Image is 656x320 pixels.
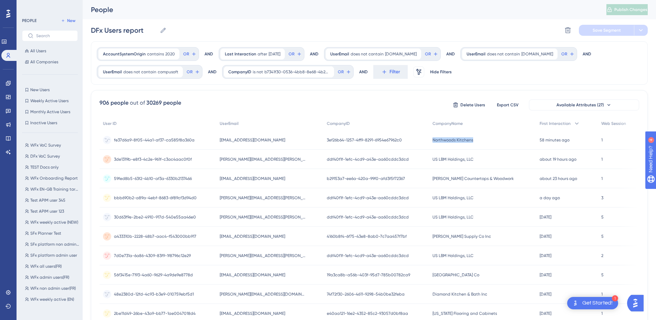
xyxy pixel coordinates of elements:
button: WFx VoC Survey [22,141,82,149]
span: e40aa121-16e2-4352-85c2-93057d0bf8aa [327,311,408,316]
span: WFx VoC Survey [30,142,61,148]
span: First Interaction [540,121,571,126]
span: [DOMAIN_NAME] [385,51,417,57]
span: compusoft [158,69,178,75]
time: about 23 hours ago [540,176,577,181]
span: US LBM Holdings, LLC [433,214,473,220]
time: [DATE] [540,273,551,277]
span: [PERSON_NAME][EMAIL_ADDRESS][PERSON_NAME][PERSON_NAME][DOMAIN_NAME] [220,214,306,220]
time: a day ago [540,195,560,200]
button: OR [186,66,201,77]
span: OR [289,51,294,57]
span: 1 [601,137,603,143]
span: [US_STATE] Flooring and Cabinets [433,311,497,316]
span: b7341f30-0536-4bb8-8e68-4b20b2e98613 [264,69,330,75]
span: 3ef26b64-1257-4ff9-8291-6954e67962c0 [327,137,402,143]
button: Test APIM user 345 [22,196,82,204]
span: 1 [601,157,603,162]
span: SFx platform admin user [30,253,77,258]
button: DFx VoC Survey [22,152,82,160]
button: SFx platform non admin user [22,240,82,248]
span: a433310b-2228-48b7-aac4-f543000bb917 [114,234,196,239]
span: [EMAIL_ADDRESS][DOMAIN_NAME] [220,137,285,143]
div: AND [446,47,455,61]
span: Web Session [601,121,626,126]
button: WFx non admin user(FR) [22,284,82,292]
button: Filter [373,65,408,79]
span: Inactive Users [30,120,57,126]
span: does not contain [123,69,156,75]
span: WFx all users(FR) [30,264,62,269]
span: Filter [389,68,400,76]
span: bbb690b2-a89a-4ebf-8683-6f89cf3d94d0 [114,195,197,201]
span: WFx weekly active (EN) [30,297,74,302]
button: Export CSV [490,99,525,110]
span: after [258,51,267,57]
span: UserEmail [330,51,349,57]
span: New [67,18,75,23]
span: Need Help? [16,2,43,10]
span: Last Interaction [225,51,256,57]
span: [PERSON_NAME][EMAIL_ADDRESS][PERSON_NAME][DOMAIN_NAME] [220,157,306,162]
time: about 19 hours ago [540,157,576,162]
span: DFx VoC Survey [30,153,60,159]
div: 30269 people [146,99,181,107]
button: WFx Onboarding Report [22,174,82,182]
button: Test APIM user 123 [22,207,82,215]
span: 1 [601,176,603,181]
button: New [59,17,78,25]
span: 48e2380d-12fd-4c93-b3e9-010759ebf5d1 [114,291,194,297]
span: [EMAIL_ADDRESS][DOMAIN_NAME] [220,176,285,181]
span: User ID [103,121,117,126]
span: ddf40f1f-1efc-4cd9-a43e-aa60cddc3dcd [327,195,409,201]
span: US LBM Holdings, LLC [433,195,473,201]
button: TEST Docs only [22,163,82,171]
span: SFx platform non admin user [30,242,79,247]
span: [PERSON_NAME] Supply Co Inc [433,234,491,239]
span: 5 [601,214,604,220]
span: US LBM Holdings, LLC [433,157,473,162]
span: 2be11d49-26be-43a9-bb77-1ae0047018d4 [114,311,196,316]
div: 906 people [100,99,128,107]
span: UserEmail [467,51,486,57]
span: 2 [601,253,603,258]
div: AND [208,65,217,79]
span: 3 [601,195,603,201]
button: SFx platform admin user [22,251,82,259]
span: Diamond Kitchen & Bath Inc [433,291,487,297]
span: 1 [601,291,603,297]
button: Monthly Active Users [22,108,78,116]
span: [EMAIL_ADDRESS][DOMAIN_NAME] [220,272,285,278]
span: OR [187,69,192,75]
span: 30d63f9e-2be2-4910-917d-540e55aa46e0 [114,214,196,220]
span: WFx weekly active (NEW) [30,220,78,225]
div: AND [583,47,591,61]
span: OR [425,51,431,57]
button: WFx admin users(FR) [22,273,82,281]
span: 3de1319b-e8f3-4c2e-961f-c3ac4aac0f0f [114,157,192,162]
div: Open Get Started! checklist, remaining modules: 1 [567,297,618,309]
span: [DATE] [269,51,280,57]
span: 1 [601,311,603,316]
button: All Users [22,47,78,55]
time: [DATE] [540,292,551,297]
span: Weekly Active Users [30,98,69,104]
span: [GEOGRAPHIC_DATA] Co [433,272,479,278]
span: WFx EN-GB Training target [30,186,79,192]
button: Weekly Active Users [22,97,78,105]
button: WFx weekly active (NEW) [22,218,82,226]
span: [DOMAIN_NAME] [521,51,553,57]
span: CompanyName [433,121,463,126]
iframe: UserGuiding AI Assistant Launcher [627,293,648,313]
input: Segment Name [91,25,157,35]
button: SFx Planner Test [22,229,82,237]
button: WFx EN-GB Training target [22,185,82,193]
span: SFx Planner Test [30,231,61,236]
button: WFx weekly active (EN) [22,295,82,303]
span: [PERSON_NAME] Countertops & Woodwork [433,176,514,181]
span: US LBM Holdings, LLC [433,253,473,258]
time: [DATE] [540,253,551,258]
button: OR [337,66,352,77]
span: OR [338,69,344,75]
div: People [91,5,589,14]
